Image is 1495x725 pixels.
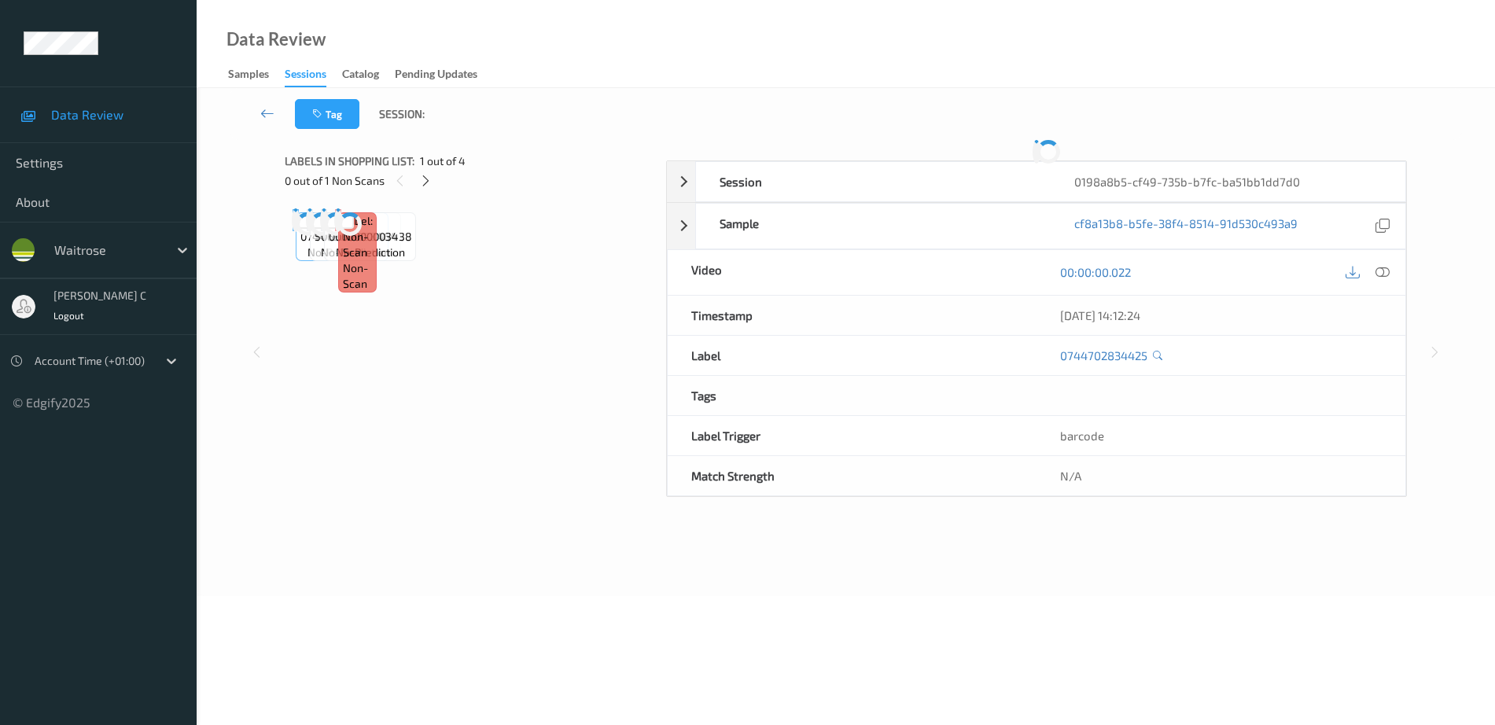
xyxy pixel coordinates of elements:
[228,66,269,86] div: Samples
[668,376,1037,415] div: Tags
[668,456,1037,495] div: Match Strength
[668,296,1037,335] div: Timestamp
[342,66,379,86] div: Catalog
[343,213,373,260] span: Label: Non-Scan
[228,64,285,86] a: Samples
[285,171,655,190] div: 0 out of 1 Non Scans
[668,250,1037,295] div: Video
[395,66,477,86] div: Pending Updates
[668,336,1037,375] div: Label
[321,245,390,260] span: no-prediction
[1060,348,1147,363] a: 0744702834425
[1060,307,1382,323] div: [DATE] 14:12:24
[696,162,1051,201] div: Session
[395,64,493,86] a: Pending Updates
[379,106,425,122] span: Session:
[1074,215,1298,237] a: cf8a13b8-b5fe-38f4-8514-91d530c493a9
[343,260,373,292] span: non-scan
[307,245,377,260] span: no-prediction
[696,204,1051,248] div: Sample
[285,153,414,169] span: Labels in shopping list:
[667,203,1406,249] div: Samplecf8a13b8-b5fe-38f4-8514-91d530c493a9
[226,31,326,47] div: Data Review
[342,64,395,86] a: Catalog
[1037,416,1405,455] div: barcode
[295,99,359,129] button: Tag
[1037,456,1405,495] div: N/A
[420,153,466,169] span: 1 out of 4
[668,416,1037,455] div: Label Trigger
[285,64,342,87] a: Sessions
[667,161,1406,202] div: Session0198a8b5-cf49-735b-b7fc-ba51bb1dd7d0
[285,66,326,87] div: Sessions
[336,245,405,260] span: no-prediction
[1051,162,1405,201] div: 0198a8b5-cf49-735b-b7fc-ba51bb1dd7d0
[1060,264,1131,280] a: 00:00:00.022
